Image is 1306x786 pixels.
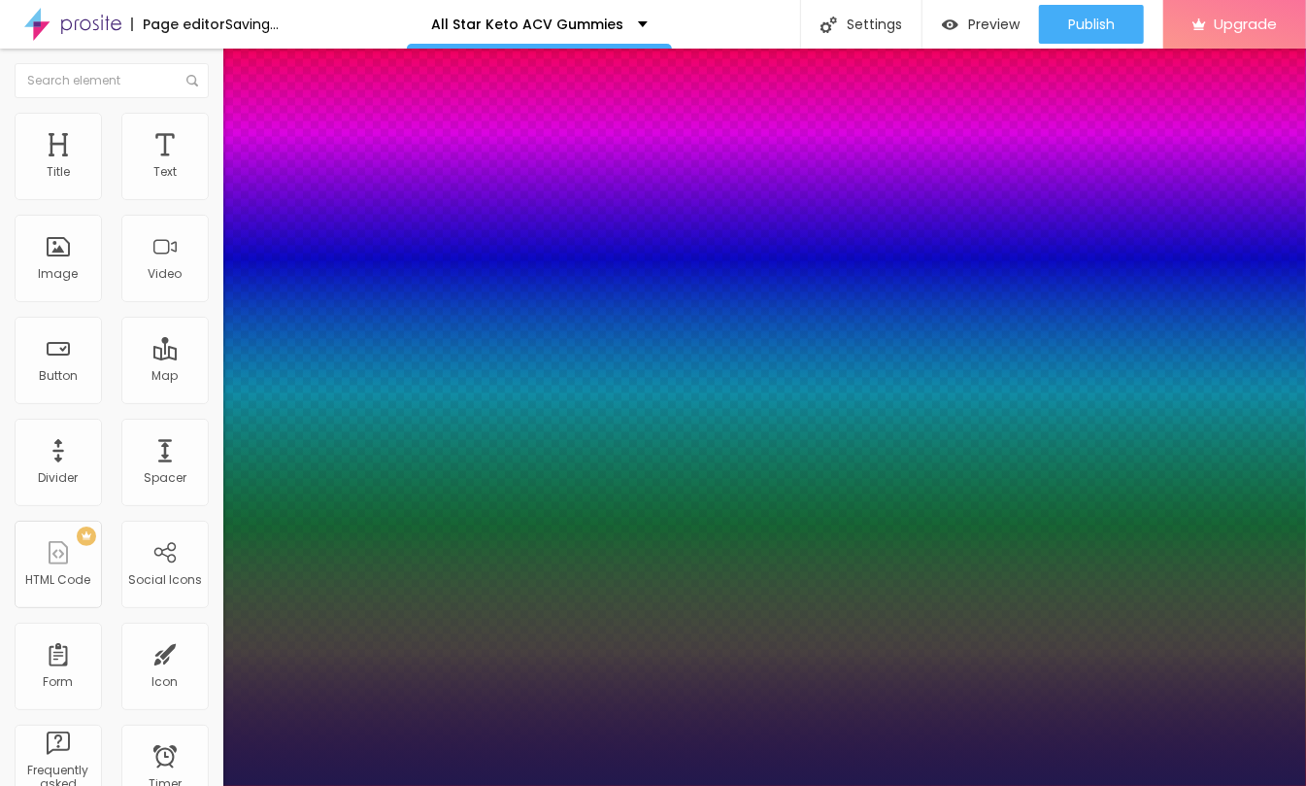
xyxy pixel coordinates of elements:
span: Publish [1068,17,1115,32]
div: Video [149,267,183,281]
span: Upgrade [1214,16,1277,32]
img: Icone [186,75,198,86]
input: Search element [15,63,209,98]
button: Preview [922,5,1039,44]
div: Image [39,267,79,281]
div: Social Icons [128,573,202,587]
div: Title [47,165,70,179]
p: All Star Keto ACV Gummies [431,17,623,31]
div: Spacer [144,471,186,485]
div: Icon [152,675,179,689]
div: Text [153,165,177,179]
div: Button [39,369,78,383]
div: Map [152,369,179,383]
div: Divider [39,471,79,485]
img: Icone [820,17,837,33]
div: Form [44,675,74,689]
div: Saving... [225,17,279,31]
div: Page editor [131,17,225,31]
img: view-1.svg [942,17,958,33]
div: HTML Code [26,573,91,587]
button: Publish [1039,5,1144,44]
span: Preview [968,17,1020,32]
